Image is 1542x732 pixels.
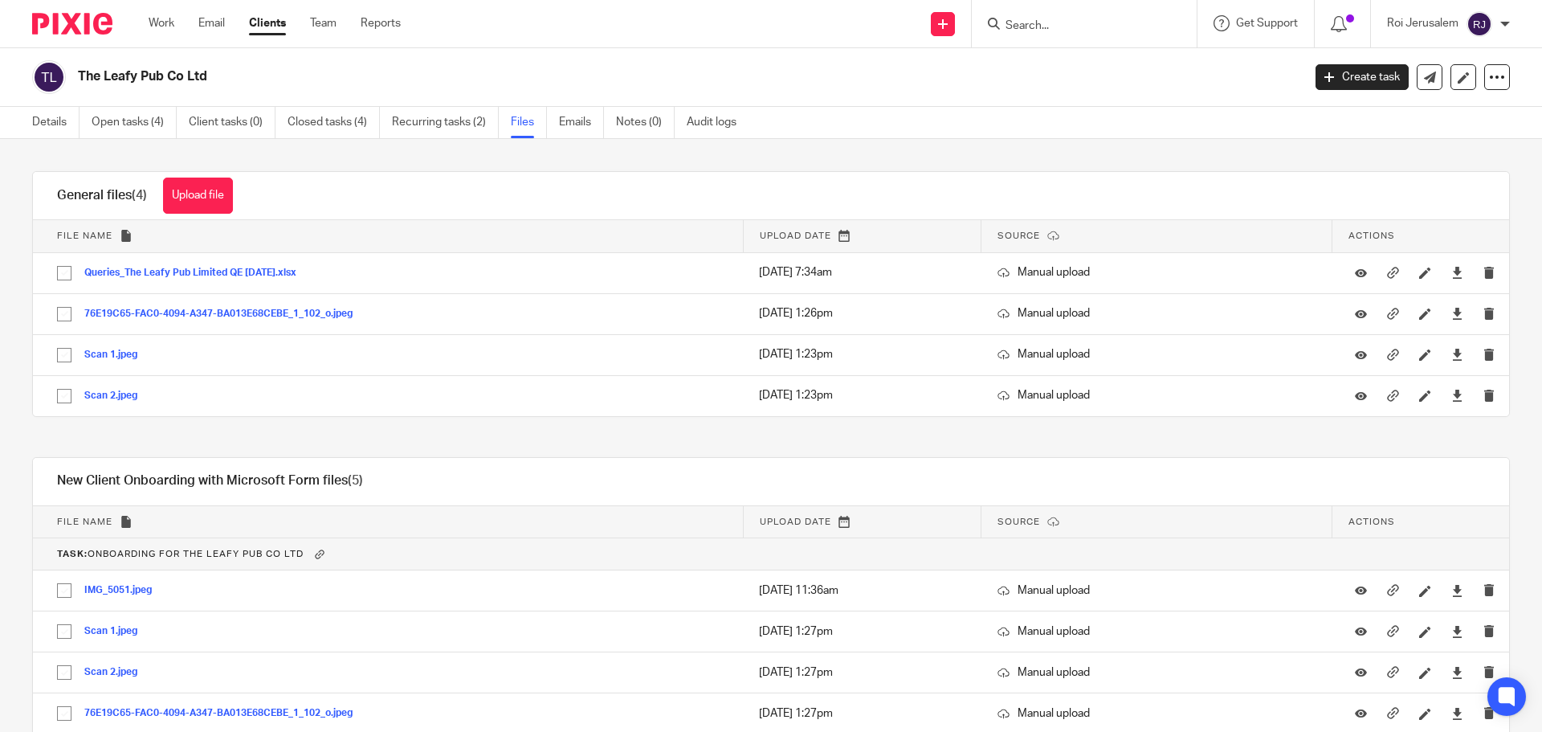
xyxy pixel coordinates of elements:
input: Select [49,698,80,729]
span: Upload date [760,231,831,240]
button: Queries_The Leafy Pub Limited QE [DATE].xlsx [84,268,308,279]
p: Manual upload [997,665,1316,681]
a: Closed tasks (4) [288,107,380,138]
span: (4) [132,189,147,202]
a: Recurring tasks (2) [392,107,499,138]
a: Download [1451,264,1463,280]
p: [DATE] 11:36am [759,583,965,599]
p: Manual upload [997,264,1316,280]
img: svg%3E [1467,11,1492,37]
h2: The Leafy Pub Co Ltd [78,68,1049,85]
a: Emails [559,107,604,138]
input: Select [49,340,80,370]
p: Manual upload [997,583,1316,599]
img: svg%3E [32,60,66,94]
a: Download [1451,583,1463,599]
a: Team [310,15,337,31]
a: Download [1451,705,1463,722]
p: Manual upload [997,305,1316,321]
span: File name [57,231,112,240]
a: Audit logs [687,107,749,138]
p: [DATE] 1:27pm [759,665,965,681]
span: Actions [1348,517,1395,526]
p: [DATE] 1:23pm [759,346,965,362]
a: Download [1451,346,1463,362]
a: Download [1451,305,1463,321]
span: (5) [348,474,363,487]
button: Scan 2.jpeg [84,667,149,678]
span: Get Support [1236,18,1298,29]
span: Actions [1348,231,1395,240]
a: Email [198,15,225,31]
a: Download [1451,387,1463,403]
button: Scan 1.jpeg [84,350,149,361]
input: Select [49,616,80,647]
button: Upload file [163,178,233,214]
input: Select [49,657,80,688]
input: Search [1004,19,1148,34]
button: Scan 2.jpeg [84,391,149,402]
p: [DATE] 1:23pm [759,387,965,403]
a: Notes (0) [616,107,675,138]
a: Download [1451,624,1463,640]
p: Manual upload [997,346,1316,362]
p: Roi Jerusalem [1387,15,1458,31]
p: [DATE] 1:27pm [759,705,965,722]
a: Clients [249,15,286,31]
input: Select [49,381,80,411]
a: Reports [361,15,401,31]
span: Source [997,231,1040,240]
a: Work [149,15,174,31]
a: Files [511,107,547,138]
span: Source [997,517,1040,526]
button: Scan 1.jpeg [84,626,149,637]
span: Onboarding for The Leafy Pub Co Ltd [57,550,304,558]
button: IMG_5051.jpeg [84,585,164,596]
a: Open tasks (4) [92,107,177,138]
p: [DATE] 1:27pm [759,624,965,640]
a: Details [32,107,80,138]
input: Select [49,299,80,329]
button: 76E19C65-FAC0-4094-A347-BA013E68CEBE_1_102_o.jpeg [84,708,365,719]
p: [DATE] 7:34am [759,264,965,280]
h1: New Client Onboarding with Microsoft Form files [57,472,363,489]
p: Manual upload [997,705,1316,722]
button: 76E19C65-FAC0-4094-A347-BA013E68CEBE_1_102_o.jpeg [84,309,365,320]
span: File name [57,517,112,526]
a: Download [1451,665,1463,681]
span: Upload date [760,517,831,526]
a: Client tasks (0) [189,107,275,138]
a: Create task [1316,64,1409,90]
p: Manual upload [997,387,1316,403]
h1: General files [57,187,147,204]
p: Manual upload [997,624,1316,640]
input: Select [49,575,80,606]
p: [DATE] 1:26pm [759,305,965,321]
img: Pixie [32,13,112,35]
input: Select [49,258,80,288]
b: Task: [57,550,88,558]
